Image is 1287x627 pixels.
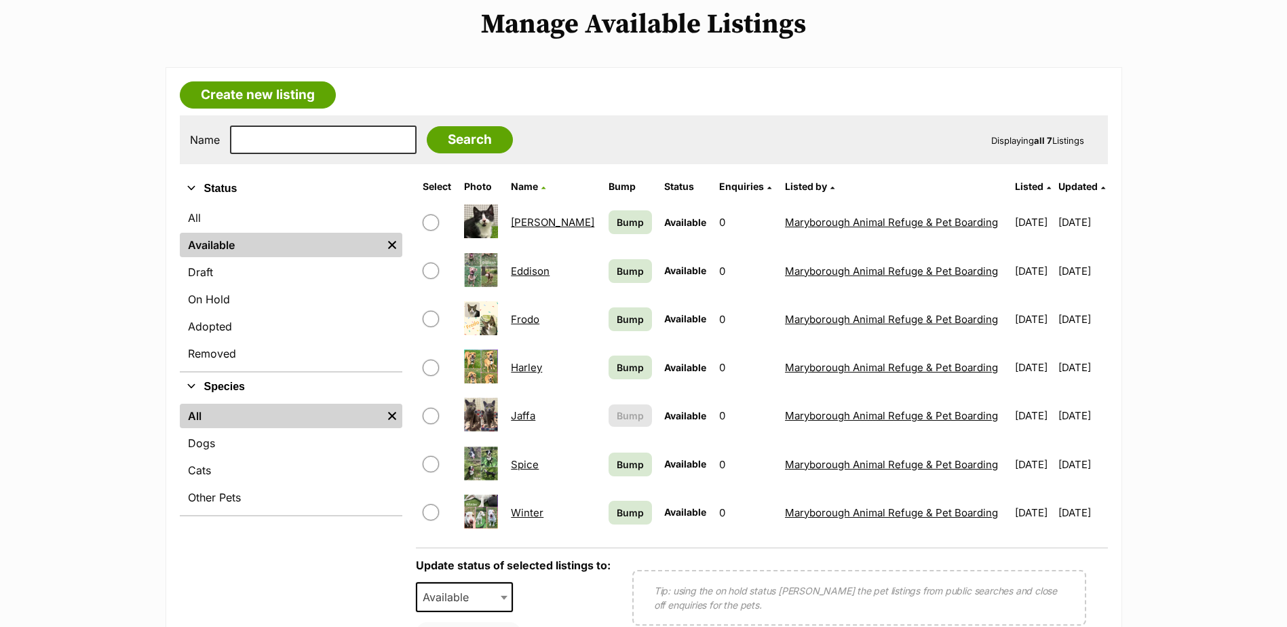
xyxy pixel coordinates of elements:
span: Listed [1015,180,1043,192]
a: Removed [180,341,402,366]
a: Bump [609,501,652,525]
a: Jaffa [511,409,535,422]
span: translation missing: en.admin.listings.index.attributes.enquiries [719,180,764,192]
a: Maryborough Animal Refuge & Pet Boarding [785,265,998,278]
td: [DATE] [1010,392,1057,439]
a: All [180,404,382,428]
span: Displaying Listings [991,135,1084,146]
td: [DATE] [1058,489,1106,536]
span: Available [664,458,706,470]
span: Name [511,180,538,192]
strong: all 7 [1034,135,1052,146]
a: Listed [1015,180,1051,192]
th: Photo [459,176,504,197]
a: Other Pets [180,485,402,510]
a: Bump [609,259,652,283]
span: Available [664,506,706,518]
a: On Hold [180,287,402,311]
td: [DATE] [1058,248,1106,294]
a: Create new listing [180,81,336,109]
a: Adopted [180,314,402,339]
span: Available [417,588,482,607]
a: Bump [609,453,652,476]
label: Name [190,134,220,146]
a: Frodo [511,313,539,326]
td: 0 [714,344,778,391]
a: All [180,206,402,230]
td: [DATE] [1010,489,1057,536]
td: 0 [714,441,778,488]
td: 0 [714,296,778,343]
td: [DATE] [1058,344,1106,391]
td: [DATE] [1058,392,1106,439]
th: Bump [603,176,657,197]
a: Spice [511,458,539,471]
a: Maryborough Animal Refuge & Pet Boarding [785,361,998,374]
input: Search [427,126,513,153]
a: Bump [609,210,652,234]
span: Available [664,265,706,276]
span: Bump [617,264,644,278]
a: Draft [180,260,402,284]
a: Maryborough Animal Refuge & Pet Boarding [785,506,998,519]
label: Update status of selected listings to: [416,558,611,572]
span: Bump [617,408,644,423]
a: Remove filter [382,404,402,428]
td: [DATE] [1058,441,1106,488]
a: Eddison [511,265,550,278]
a: Bump [609,356,652,379]
a: Listed by [785,180,834,192]
button: Bump [609,404,652,427]
th: Select [417,176,457,197]
span: Available [664,313,706,324]
div: Species [180,401,402,515]
span: Available [664,362,706,373]
span: Bump [617,312,644,326]
button: Status [180,180,402,197]
td: [DATE] [1010,199,1057,246]
button: Species [180,378,402,396]
a: Maryborough Animal Refuge & Pet Boarding [785,313,998,326]
td: [DATE] [1058,199,1106,246]
a: Available [180,233,382,257]
a: Maryborough Animal Refuge & Pet Boarding [785,409,998,422]
td: 0 [714,199,778,246]
td: [DATE] [1010,248,1057,294]
td: [DATE] [1010,296,1057,343]
a: Updated [1058,180,1105,192]
a: Dogs [180,431,402,455]
span: Available [664,216,706,228]
a: Maryborough Animal Refuge & Pet Boarding [785,458,998,471]
span: Bump [617,457,644,472]
div: Status [180,203,402,371]
td: [DATE] [1058,296,1106,343]
span: Available [664,410,706,421]
span: Listed by [785,180,827,192]
a: Cats [180,458,402,482]
span: Bump [617,215,644,229]
span: Available [416,582,514,612]
a: Winter [511,506,543,519]
span: Updated [1058,180,1098,192]
a: Bump [609,307,652,331]
a: Remove filter [382,233,402,257]
p: Tip: using the on hold status [PERSON_NAME] the pet listings from public searches and close off e... [654,584,1064,612]
a: Enquiries [719,180,771,192]
td: 0 [714,392,778,439]
a: Maryborough Animal Refuge & Pet Boarding [785,216,998,229]
td: 0 [714,248,778,294]
a: Harley [511,361,542,374]
span: Bump [617,506,644,520]
th: Status [659,176,713,197]
a: [PERSON_NAME] [511,216,594,229]
td: [DATE] [1010,441,1057,488]
td: 0 [714,489,778,536]
span: Bump [617,360,644,375]
a: Name [511,180,545,192]
td: [DATE] [1010,344,1057,391]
